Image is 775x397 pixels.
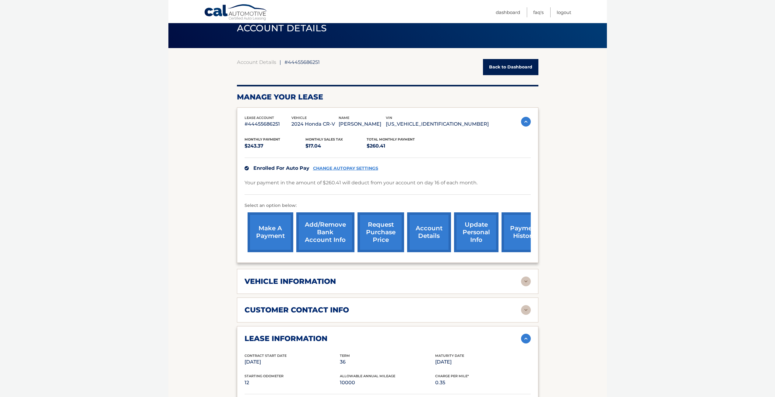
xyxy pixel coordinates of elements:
[435,378,530,387] p: 0.35
[305,137,343,141] span: Monthly sales Tax
[483,59,538,75] a: Back to Dashboard
[296,212,354,252] a: Add/Remove bank account info
[237,59,276,65] a: Account Details
[521,277,531,286] img: accordion-rest.svg
[340,378,435,387] p: 10000
[245,353,287,358] span: Contract Start Date
[291,120,339,128] p: 2024 Honda CR-V
[386,120,489,128] p: [US_VEHICLE_IDENTIFICATION_NUMBER]
[435,353,464,358] span: Maturity Date
[340,374,395,378] span: Allowable Annual Mileage
[557,7,571,17] a: Logout
[237,92,538,102] h2: Manage Your Lease
[340,358,435,366] p: 36
[245,120,292,128] p: #44455686251
[284,59,320,65] span: #44455686251
[204,4,268,22] a: Cal Automotive
[245,166,249,170] img: check.svg
[358,212,404,252] a: request purchase price
[245,358,340,366] p: [DATE]
[339,116,349,120] span: name
[280,59,281,65] span: |
[253,165,309,171] span: Enrolled For Auto Pay
[435,358,530,366] p: [DATE]
[245,374,284,378] span: Starting Odometer
[502,212,547,252] a: payment history
[245,305,349,315] h2: customer contact info
[407,212,451,252] a: account details
[367,137,415,141] span: Total Monthly Payment
[367,142,428,150] p: $260.41
[245,142,306,150] p: $243.37
[245,137,280,141] span: Monthly Payment
[533,7,544,17] a: FAQ's
[245,116,274,120] span: lease account
[305,142,367,150] p: $17.04
[248,212,293,252] a: make a payment
[245,277,336,286] h2: vehicle information
[521,334,531,343] img: accordion-active.svg
[521,117,531,127] img: accordion-active.svg
[313,166,378,171] a: CHANGE AUTOPAY SETTINGS
[435,374,469,378] span: Charge Per Mile*
[339,120,386,128] p: [PERSON_NAME]
[245,202,531,209] p: Select an option below:
[386,116,392,120] span: vin
[521,305,531,315] img: accordion-rest.svg
[340,353,350,358] span: Term
[245,179,477,187] p: Your payment in the amount of $260.41 will deduct from your account on day 16 of each month.
[245,378,340,387] p: 12
[496,7,520,17] a: Dashboard
[291,116,307,120] span: vehicle
[454,212,498,252] a: update personal info
[245,334,327,343] h2: lease information
[237,23,327,34] span: ACCOUNT DETAILS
